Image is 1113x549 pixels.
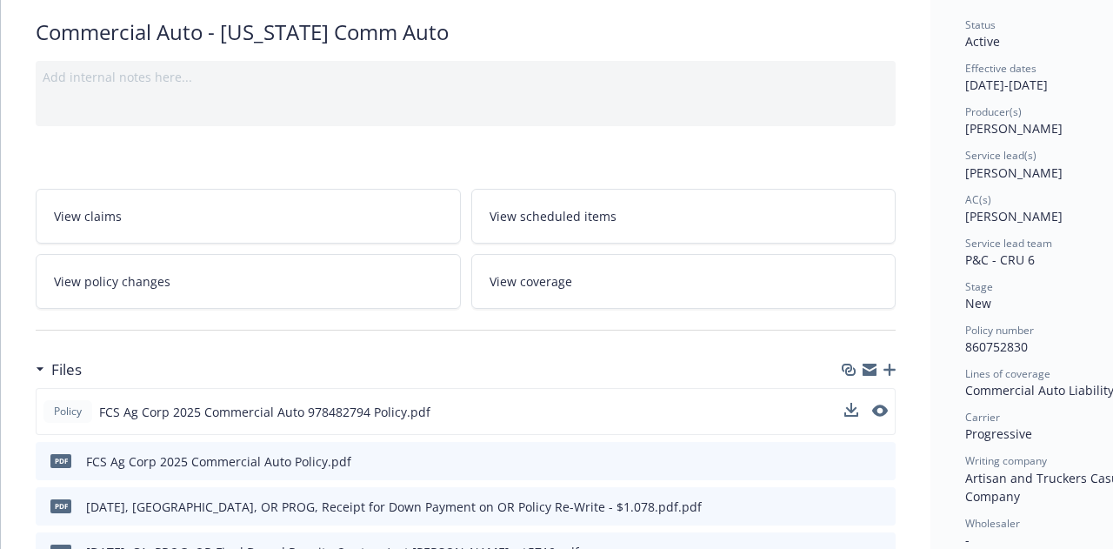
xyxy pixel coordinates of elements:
[965,251,1035,268] span: P&C - CRU 6
[50,404,85,419] span: Policy
[965,236,1052,251] span: Service lead team
[965,532,970,548] span: -
[965,104,1022,119] span: Producer(s)
[965,295,991,311] span: New
[471,254,896,309] a: View coverage
[873,452,889,471] button: preview file
[965,192,991,207] span: AC(s)
[965,208,1063,224] span: [PERSON_NAME]
[36,254,461,309] a: View policy changes
[965,17,996,32] span: Status
[965,33,1000,50] span: Active
[965,323,1034,338] span: Policy number
[36,17,896,47] div: Commercial Auto - [US_STATE] Comm Auto
[872,403,888,421] button: preview file
[50,454,71,467] span: pdf
[965,148,1036,163] span: Service lead(s)
[965,516,1020,531] span: Wholesaler
[873,498,889,516] button: preview file
[86,452,351,471] div: FCS Ag Corp 2025 Commercial Auto Policy.pdf
[490,207,616,225] span: View scheduled items
[471,189,896,244] a: View scheduled items
[845,498,859,516] button: download file
[965,164,1063,181] span: [PERSON_NAME]
[99,403,430,421] span: FCS Ag Corp 2025 Commercial Auto 978482794 Policy.pdf
[86,498,702,516] div: [DATE], [GEOGRAPHIC_DATA], OR PROG, Receipt for Down Payment on OR Policy Re-Write - $1.078.pdf.pdf
[36,189,461,244] a: View claims
[36,358,82,381] div: Files
[54,272,170,291] span: View policy changes
[844,403,858,417] button: download file
[490,272,572,291] span: View coverage
[965,410,1000,425] span: Carrier
[965,453,1047,468] span: Writing company
[50,499,71,512] span: pdf
[965,279,993,294] span: Stage
[872,405,888,417] button: preview file
[965,61,1036,76] span: Effective dates
[965,425,1032,442] span: Progressive
[43,68,889,86] div: Add internal notes here...
[845,452,859,471] button: download file
[965,366,1050,381] span: Lines of coverage
[965,338,1028,355] span: 860752830
[54,207,122,225] span: View claims
[51,358,82,381] h3: Files
[965,120,1063,137] span: [PERSON_NAME]
[844,403,858,421] button: download file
